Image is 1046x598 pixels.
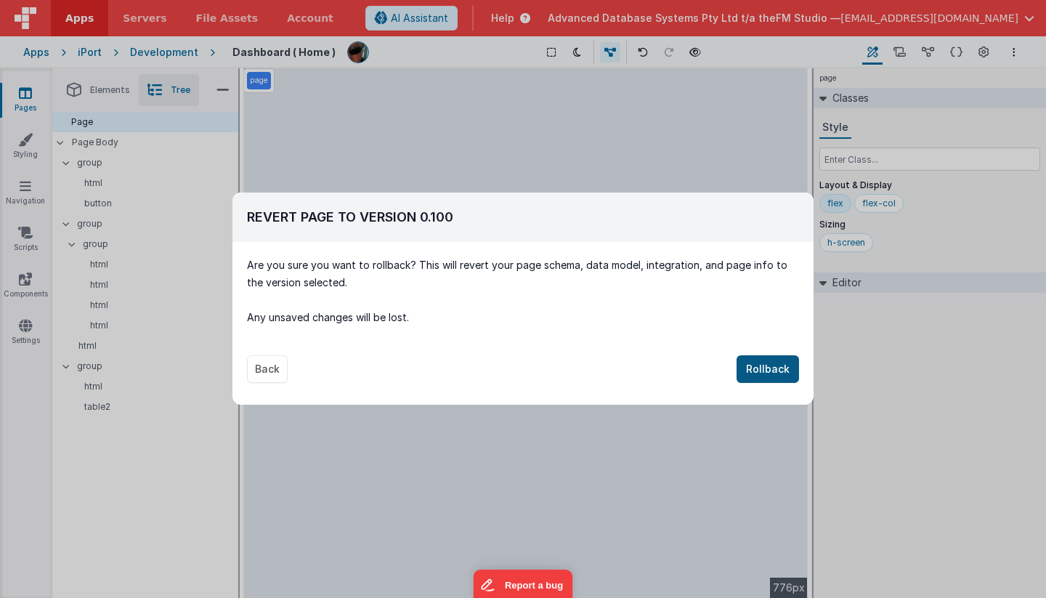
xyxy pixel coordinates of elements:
[247,309,799,326] p: Any unsaved changes will be lost.
[247,355,288,383] button: Back
[428,209,453,225] span: .100
[247,256,799,291] p: Are you sure you want to rollback? This will revert your page schema, data model, integration, an...
[247,207,799,227] h2: Revert Page To Version 0
[737,355,799,383] button: Rollback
